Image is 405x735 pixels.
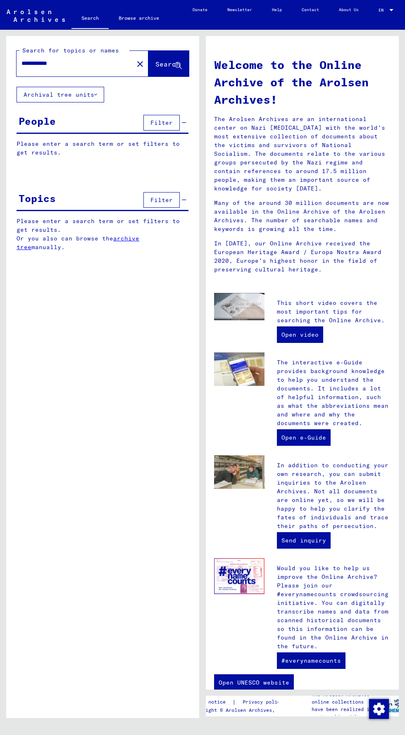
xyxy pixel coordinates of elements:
p: In [DATE], our Online Archive received the European Heritage Award / Europa Nostra Award 2020, Eu... [214,239,391,274]
div: People [19,114,56,128]
p: In addition to conducting your own research, you can submit inquiries to the Arolsen Archives. No... [277,461,391,530]
p: Please enter a search term or set filters to get results. Or you also can browse the manually. [17,217,189,252]
a: Legal notice [191,698,232,706]
button: Clear [132,55,148,72]
mat-icon: close [135,59,145,69]
img: Arolsen_neg.svg [7,10,65,22]
img: Change consent [369,699,389,719]
a: Open video [277,326,323,343]
p: The Arolsen Archives online collections [312,691,375,706]
div: | [191,698,293,706]
p: Would you like to help us improve the Online Archive? Please join our #everynamecounts crowdsourc... [277,564,391,651]
button: Filter [143,192,180,208]
a: Search [71,8,109,30]
span: Filter [150,119,173,126]
a: archive tree [17,235,139,251]
p: Please enter a search term or set filters to get results. [17,140,188,157]
img: video.jpg [214,293,264,321]
p: have been realized in partnership with [312,706,375,721]
a: Send inquiry [277,532,331,549]
p: This short video covers the most important tips for searching the Online Archive. [277,299,391,325]
span: Search [155,60,180,68]
p: The interactive e-Guide provides background knowledge to help you understand the documents. It in... [277,358,391,428]
a: Browse archive [109,8,169,28]
span: EN [379,8,388,12]
img: enc.jpg [214,558,264,594]
a: Privacy policy [236,698,293,706]
a: #everynamecounts [277,652,345,669]
button: Filter [143,115,180,131]
h1: Welcome to the Online Archive of the Arolsen Archives! [214,56,391,108]
img: inquiries.jpg [214,455,264,489]
a: Open UNESCO website [214,674,294,691]
p: Many of the around 30 million documents are now available in the Online Archive of the Arolsen Ar... [214,199,391,233]
div: Topics [19,191,56,206]
span: Filter [150,196,173,204]
p: Copyright © Arolsen Archives, 2021 [191,706,293,714]
a: Open e-Guide [277,429,331,446]
mat-label: Search for topics or names [22,47,119,54]
p: The Arolsen Archives are an international center on Nazi [MEDICAL_DATA] with the world’s most ext... [214,115,391,193]
button: Archival tree units [17,87,104,102]
button: Search [148,51,189,76]
img: eguide.jpg [214,352,264,386]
